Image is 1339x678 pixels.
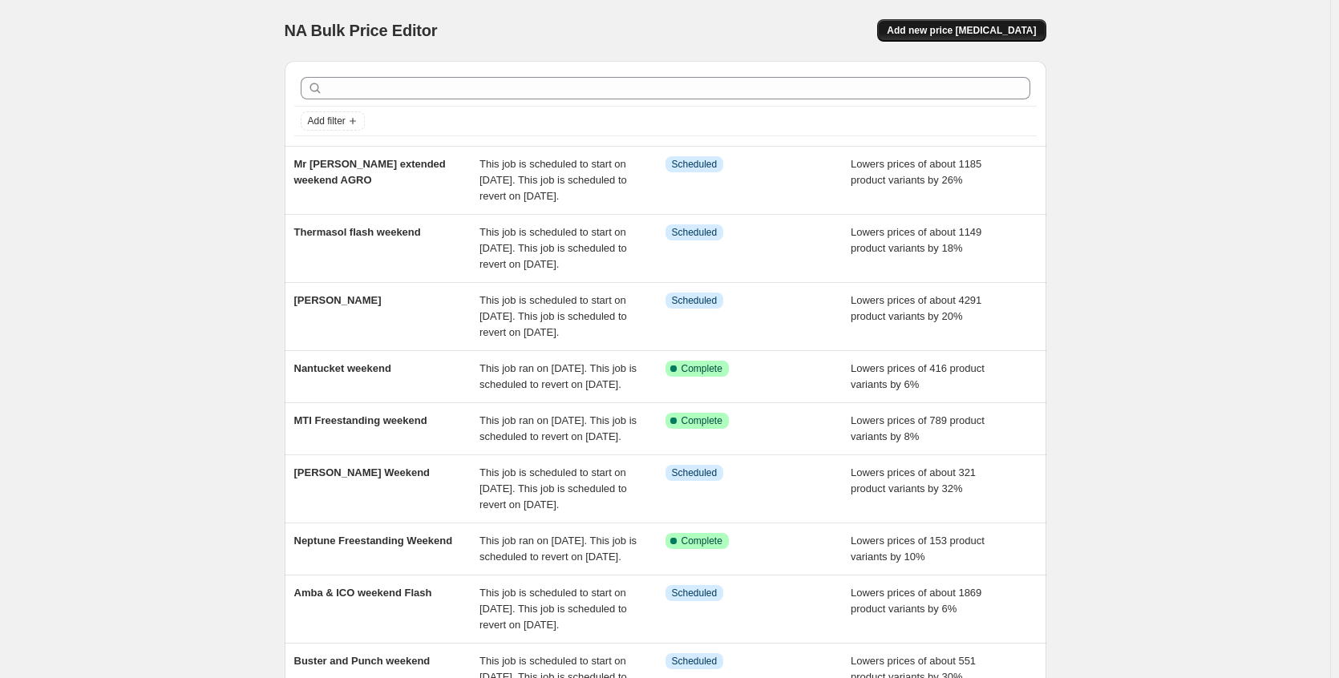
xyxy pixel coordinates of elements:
[887,24,1036,37] span: Add new price [MEDICAL_DATA]
[294,158,446,186] span: Mr [PERSON_NAME] extended weekend AGRO
[682,362,722,375] span: Complete
[682,535,722,547] span: Complete
[851,362,985,390] span: Lowers prices of 416 product variants by 6%
[479,587,627,631] span: This job is scheduled to start on [DATE]. This job is scheduled to revert on [DATE].
[877,19,1046,42] button: Add new price [MEDICAL_DATA]
[479,535,637,563] span: This job ran on [DATE]. This job is scheduled to revert on [DATE].
[682,414,722,427] span: Complete
[851,158,981,186] span: Lowers prices of about 1185 product variants by 26%
[294,362,391,374] span: Nantucket weekend
[285,22,438,39] span: NA Bulk Price Editor
[294,226,421,238] span: Thermasol flash weekend
[851,294,981,322] span: Lowers prices of about 4291 product variants by 20%
[851,587,981,615] span: Lowers prices of about 1869 product variants by 6%
[294,587,432,599] span: Amba & ICO weekend Flash
[479,466,627,511] span: This job is scheduled to start on [DATE]. This job is scheduled to revert on [DATE].
[851,466,976,494] span: Lowers prices of about 321 product variants by 32%
[479,158,627,202] span: This job is scheduled to start on [DATE]. This job is scheduled to revert on [DATE].
[672,226,718,239] span: Scheduled
[479,414,637,442] span: This job ran on [DATE]. This job is scheduled to revert on [DATE].
[294,655,431,667] span: Buster and Punch weekend
[294,466,431,478] span: [PERSON_NAME] Weekend
[672,158,718,171] span: Scheduled
[672,294,718,307] span: Scheduled
[479,226,627,270] span: This job is scheduled to start on [DATE]. This job is scheduled to revert on [DATE].
[672,587,718,599] span: Scheduled
[294,414,427,426] span: MTI Freestanding weekend
[294,294,382,306] span: [PERSON_NAME]
[479,362,637,390] span: This job ran on [DATE]. This job is scheduled to revert on [DATE].
[308,115,346,127] span: Add filter
[672,655,718,668] span: Scheduled
[294,535,453,547] span: Neptune Freestanding Weekend
[479,294,627,338] span: This job is scheduled to start on [DATE]. This job is scheduled to revert on [DATE].
[301,111,365,131] button: Add filter
[851,226,981,254] span: Lowers prices of about 1149 product variants by 18%
[851,535,985,563] span: Lowers prices of 153 product variants by 10%
[851,414,985,442] span: Lowers prices of 789 product variants by 8%
[672,466,718,479] span: Scheduled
